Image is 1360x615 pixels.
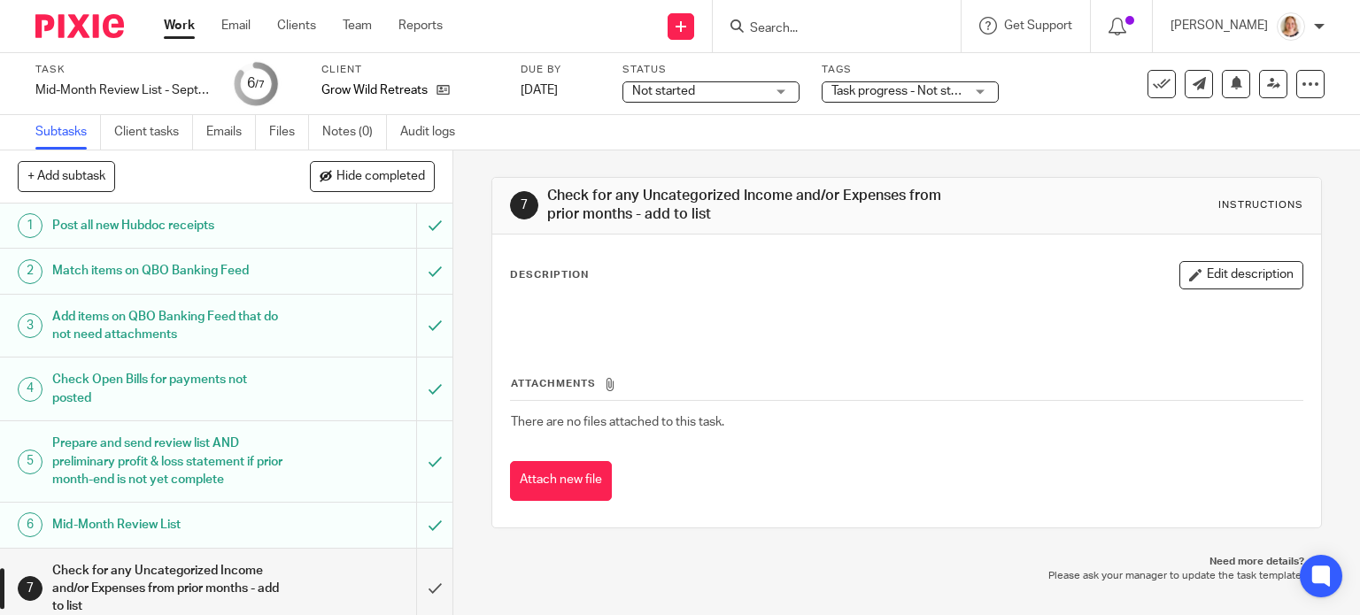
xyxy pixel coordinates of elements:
[247,73,265,94] div: 6
[509,569,1305,583] p: Please ask your manager to update the task template.
[18,576,42,601] div: 7
[18,512,42,537] div: 6
[509,555,1305,569] p: Need more details?
[321,81,428,99] p: Grow Wild Retreats
[52,511,283,538] h1: Mid-Month Review List
[748,21,908,37] input: Search
[1171,17,1268,35] p: [PERSON_NAME]
[35,115,101,150] a: Subtasks
[52,258,283,284] h1: Match items on QBO Banking Feed
[822,63,999,77] label: Tags
[831,85,1000,97] span: Task progress - Not started + 2
[510,461,612,501] button: Attach new file
[322,115,387,150] a: Notes (0)
[18,450,42,474] div: 5
[400,115,468,150] a: Audit logs
[547,187,944,225] h1: Check for any Uncategorized Income and/or Expenses from prior months - add to list
[398,17,443,35] a: Reports
[255,80,265,89] small: /7
[35,81,212,99] div: Mid-Month Review List - September
[622,63,800,77] label: Status
[114,115,193,150] a: Client tasks
[1218,198,1303,212] div: Instructions
[221,17,251,35] a: Email
[1004,19,1072,32] span: Get Support
[52,430,283,493] h1: Prepare and send review list AND preliminary profit & loss statement if prior month-end is not ye...
[52,304,283,349] h1: Add items on QBO Banking Feed that do not need attachments
[521,63,600,77] label: Due by
[18,161,115,191] button: + Add subtask
[35,14,124,38] img: Pixie
[1179,261,1303,289] button: Edit description
[52,366,283,411] h1: Check Open Bills for payments not posted
[269,115,309,150] a: Files
[632,85,695,97] span: Not started
[511,379,596,388] span: Attachments
[18,213,42,238] div: 1
[277,17,316,35] a: Clients
[310,161,435,191] button: Hide completed
[510,268,589,282] p: Description
[521,84,558,96] span: [DATE]
[510,191,538,219] div: 7
[35,63,212,77] label: Task
[206,115,256,150] a: Emails
[336,170,425,184] span: Hide completed
[52,212,283,239] h1: Post all new Hubdoc receipts
[18,313,42,338] div: 3
[164,17,195,35] a: Work
[18,377,42,402] div: 4
[511,416,724,428] span: There are no files attached to this task.
[18,259,42,284] div: 2
[343,17,372,35] a: Team
[1277,12,1305,41] img: Screenshot%202025-09-16%20114050.png
[321,63,498,77] label: Client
